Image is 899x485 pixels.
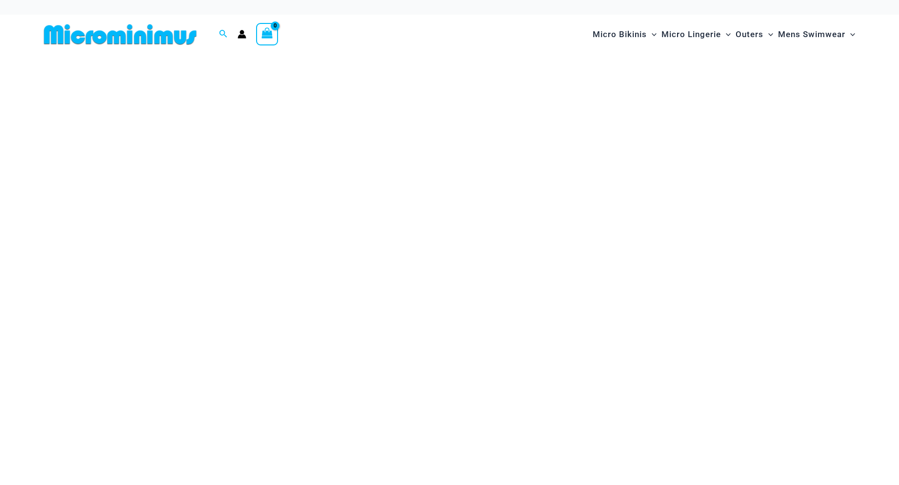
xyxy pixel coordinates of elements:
[647,22,657,47] span: Menu Toggle
[845,22,855,47] span: Menu Toggle
[659,20,733,49] a: Micro LingerieMenu ToggleMenu Toggle
[238,30,246,39] a: Account icon link
[40,23,200,45] img: MM SHOP LOGO FLAT
[590,20,659,49] a: Micro BikinisMenu ToggleMenu Toggle
[256,23,279,45] a: View Shopping Cart, empty
[776,20,858,49] a: Mens SwimwearMenu ToggleMenu Toggle
[589,18,859,51] nav: Site Navigation
[736,22,763,47] span: Outers
[778,22,845,47] span: Mens Swimwear
[733,20,776,49] a: OutersMenu ToggleMenu Toggle
[721,22,731,47] span: Menu Toggle
[593,22,647,47] span: Micro Bikinis
[661,22,721,47] span: Micro Lingerie
[763,22,773,47] span: Menu Toggle
[219,28,228,41] a: Search icon link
